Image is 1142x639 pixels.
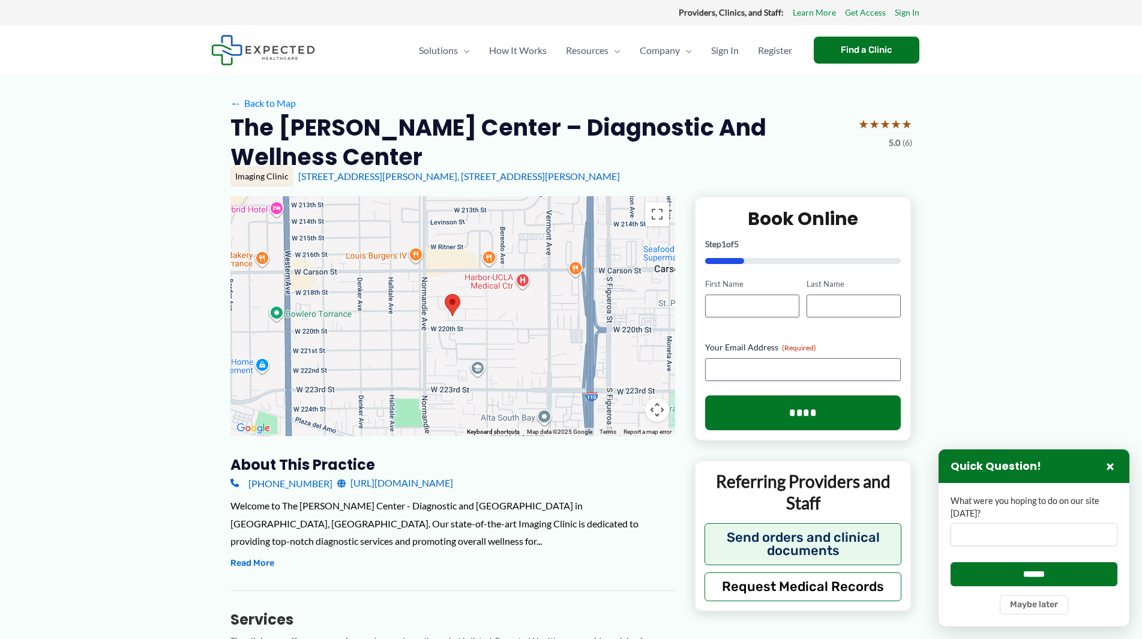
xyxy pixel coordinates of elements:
[230,497,675,550] div: Welcome to The [PERSON_NAME] Center - Diagnostic and [GEOGRAPHIC_DATA] in [GEOGRAPHIC_DATA], [GEO...
[230,610,675,629] h3: Services
[409,29,802,71] nav: Primary Site Navigation
[233,421,273,436] img: Google
[889,135,900,151] span: 5.0
[1000,595,1068,614] button: Maybe later
[711,29,739,71] span: Sign In
[869,113,880,135] span: ★
[600,428,616,435] a: Terms (opens in new tab)
[645,398,669,422] button: Map camera controls
[458,29,470,71] span: Menu Toggle
[951,460,1041,473] h3: Quick Question!
[807,278,901,290] label: Last Name
[858,113,869,135] span: ★
[230,474,332,492] a: [PHONE_NUMBER]
[705,240,901,248] p: Step of
[679,7,784,17] strong: Providers, Clinics, and Staff:
[337,474,453,492] a: [URL][DOMAIN_NAME]
[782,343,816,352] span: (Required)
[556,29,630,71] a: ResourcesMenu Toggle
[640,29,680,71] span: Company
[230,113,849,172] h2: The [PERSON_NAME] Center – Diagnostic and Wellness Center
[298,170,620,182] a: [STREET_ADDRESS][PERSON_NAME], [STREET_ADDRESS][PERSON_NAME]
[489,29,547,71] span: How It Works
[721,239,726,249] span: 1
[230,455,675,474] h3: About this practice
[527,428,592,435] span: Map data ©2025 Google
[467,428,520,436] button: Keyboard shortcuts
[705,470,902,514] p: Referring Providers and Staff
[624,428,672,435] a: Report a map error
[645,202,669,226] button: Toggle fullscreen view
[680,29,692,71] span: Menu Toggle
[705,341,901,353] label: Your Email Address
[880,113,891,135] span: ★
[734,239,739,249] span: 5
[748,29,802,71] a: Register
[758,29,792,71] span: Register
[895,5,919,20] a: Sign In
[705,207,901,230] h2: Book Online
[230,94,296,112] a: ←Back to Map
[419,29,458,71] span: Solutions
[230,166,293,187] div: Imaging Clinic
[409,29,479,71] a: SolutionsMenu Toggle
[705,572,902,601] button: Request Medical Records
[951,495,1117,520] label: What were you hoping to do on our site [DATE]?
[901,113,912,135] span: ★
[705,278,799,290] label: First Name
[891,113,901,135] span: ★
[793,5,836,20] a: Learn More
[230,556,274,571] button: Read More
[814,37,919,64] a: Find a Clinic
[211,35,315,65] img: Expected Healthcare Logo - side, dark font, small
[609,29,621,71] span: Menu Toggle
[702,29,748,71] a: Sign In
[705,523,902,565] button: Send orders and clinical documents
[845,5,886,20] a: Get Access
[233,421,273,436] a: Open this area in Google Maps (opens a new window)
[479,29,556,71] a: How It Works
[903,135,912,151] span: (6)
[1103,459,1117,473] button: Close
[630,29,702,71] a: CompanyMenu Toggle
[566,29,609,71] span: Resources
[230,97,242,109] span: ←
